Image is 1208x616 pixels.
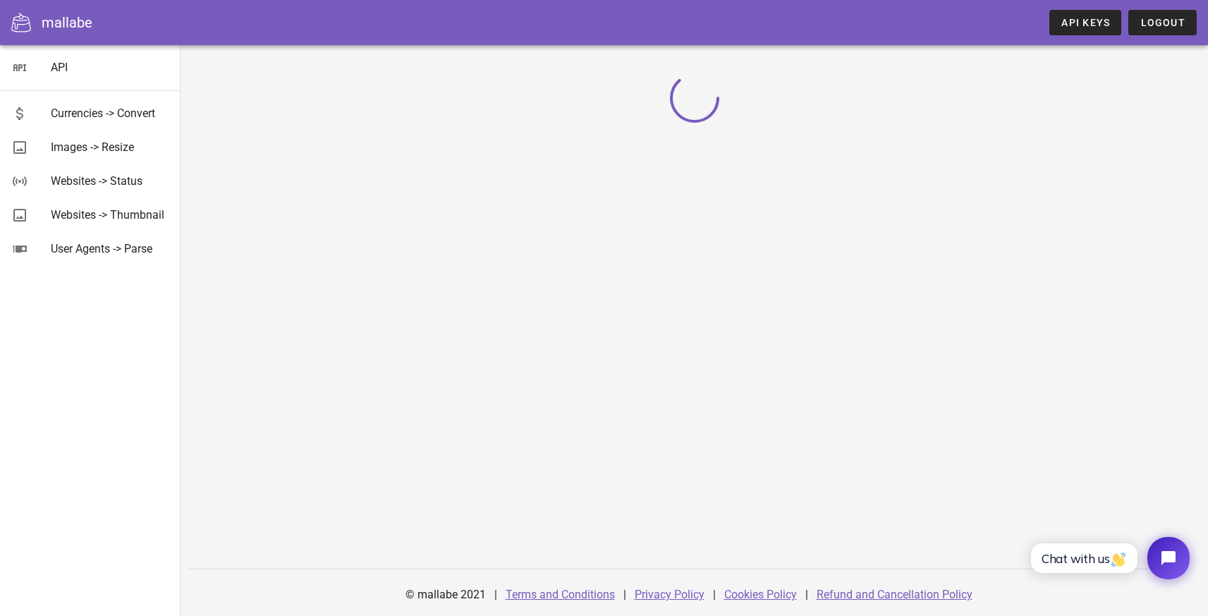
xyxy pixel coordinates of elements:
[1128,10,1197,35] button: Logout
[51,174,169,188] div: Websites -> Status
[397,578,494,612] div: © mallabe 2021
[817,588,972,601] a: Refund and Cancellation Policy
[1140,17,1185,28] span: Logout
[1049,10,1121,35] a: API Keys
[51,208,169,222] div: Websites -> Thumbnail
[805,578,808,612] div: |
[623,578,626,612] div: |
[506,588,615,601] a: Terms and Conditions
[51,140,169,154] div: Images -> Resize
[494,578,497,612] div: |
[51,242,169,255] div: User Agents -> Parse
[713,578,716,612] div: |
[635,588,704,601] a: Privacy Policy
[724,588,797,601] a: Cookies Policy
[1015,525,1202,591] iframe: Tidio Chat
[51,61,169,74] div: API
[1061,17,1110,28] span: API Keys
[51,107,169,120] div: Currencies -> Convert
[42,12,92,33] div: mallabe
